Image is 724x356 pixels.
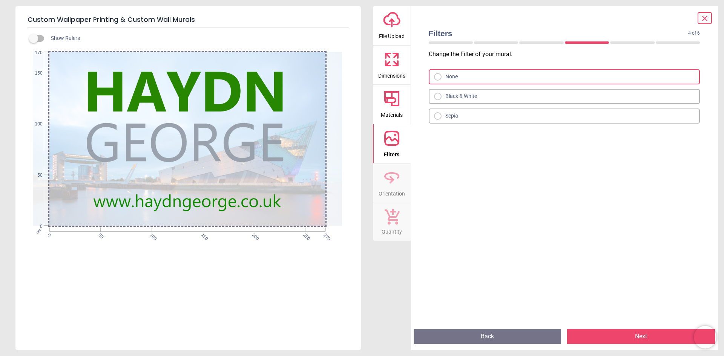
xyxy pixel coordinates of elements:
[445,73,458,81] div: None
[373,6,411,45] button: File Upload
[250,232,255,237] span: 200
[382,225,402,236] span: Quantity
[28,70,43,76] span: 150
[373,203,411,241] button: Quantity
[148,232,153,237] span: 100
[445,112,458,120] div: Sepia
[46,232,51,237] span: 0
[28,223,43,230] span: 0
[429,50,706,58] p: Change the Filter of your mural .
[97,232,102,237] span: 50
[28,50,43,56] span: 170
[322,232,327,237] span: 270
[373,163,411,203] button: Orientation
[302,232,307,237] span: 250
[34,34,361,43] div: Show Rulers
[694,326,716,348] iframe: Brevo live chat
[567,329,715,344] button: Next
[429,28,689,39] span: Filters
[373,46,411,85] button: Dimensions
[688,30,700,37] span: 4 of 6
[379,29,405,40] span: File Upload
[199,232,204,237] span: 150
[28,172,43,179] span: 50
[35,228,41,234] span: cm
[28,12,349,28] h5: Custom Wallpaper Printing & Custom Wall Murals
[373,124,411,163] button: Filters
[384,147,399,159] span: Filters
[373,85,411,124] button: Materials
[378,69,405,80] span: Dimensions
[381,108,403,119] span: Materials
[379,186,405,198] span: Orientation
[28,121,43,127] span: 100
[414,329,561,344] button: Back
[445,93,477,100] div: Black & White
